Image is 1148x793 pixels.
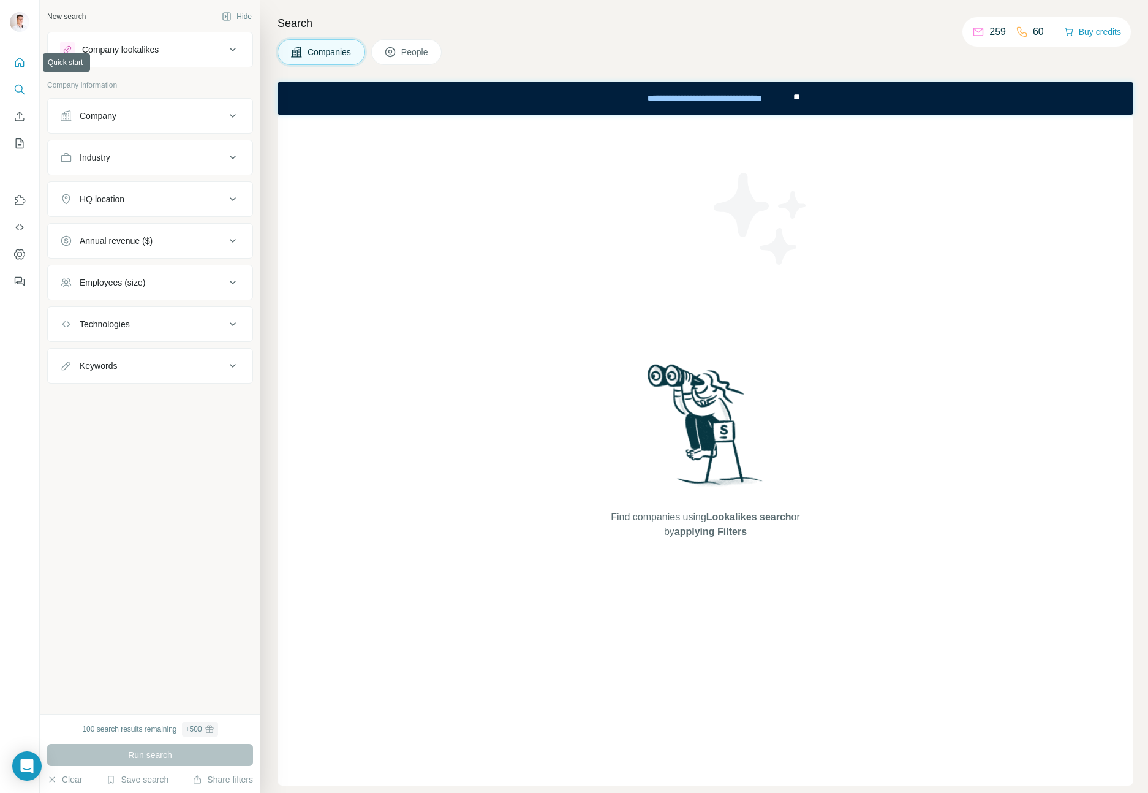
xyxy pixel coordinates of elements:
[192,773,253,786] button: Share filters
[48,351,252,381] button: Keywords
[48,101,252,131] button: Company
[1064,23,1121,40] button: Buy credits
[80,110,116,122] div: Company
[10,132,29,154] button: My lists
[706,164,816,274] img: Surfe Illustration - Stars
[10,216,29,238] button: Use Surfe API
[48,35,252,64] button: Company lookalikes
[48,143,252,172] button: Industry
[10,270,29,292] button: Feedback
[186,724,202,735] div: + 500
[674,526,747,537] span: applying Filters
[82,44,159,56] div: Company lookalikes
[278,15,1133,32] h4: Search
[47,773,82,786] button: Clear
[989,25,1006,39] p: 259
[10,243,29,265] button: Dashboard
[10,78,29,101] button: Search
[213,7,260,26] button: Hide
[10,105,29,127] button: Enrich CSV
[80,360,117,372] div: Keywords
[12,751,42,781] div: Open Intercom Messenger
[706,512,791,522] span: Lookalikes search
[80,235,153,247] div: Annual revenue ($)
[48,184,252,214] button: HQ location
[278,82,1133,115] iframe: Banner
[80,276,145,289] div: Employees (size)
[48,309,252,339] button: Technologies
[1033,25,1044,39] p: 60
[10,12,29,32] img: Avatar
[642,361,769,498] img: Surfe Illustration - Woman searching with binoculars
[48,268,252,297] button: Employees (size)
[308,46,352,58] span: Companies
[106,773,168,786] button: Save search
[47,11,86,22] div: New search
[10,189,29,211] button: Use Surfe on LinkedIn
[48,226,252,256] button: Annual revenue ($)
[401,46,429,58] span: People
[47,80,253,91] p: Company information
[82,722,217,737] div: 100 search results remaining
[80,151,110,164] div: Industry
[80,318,130,330] div: Technologies
[10,51,29,74] button: Quick start
[607,510,803,539] span: Find companies using or by
[80,193,124,205] div: HQ location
